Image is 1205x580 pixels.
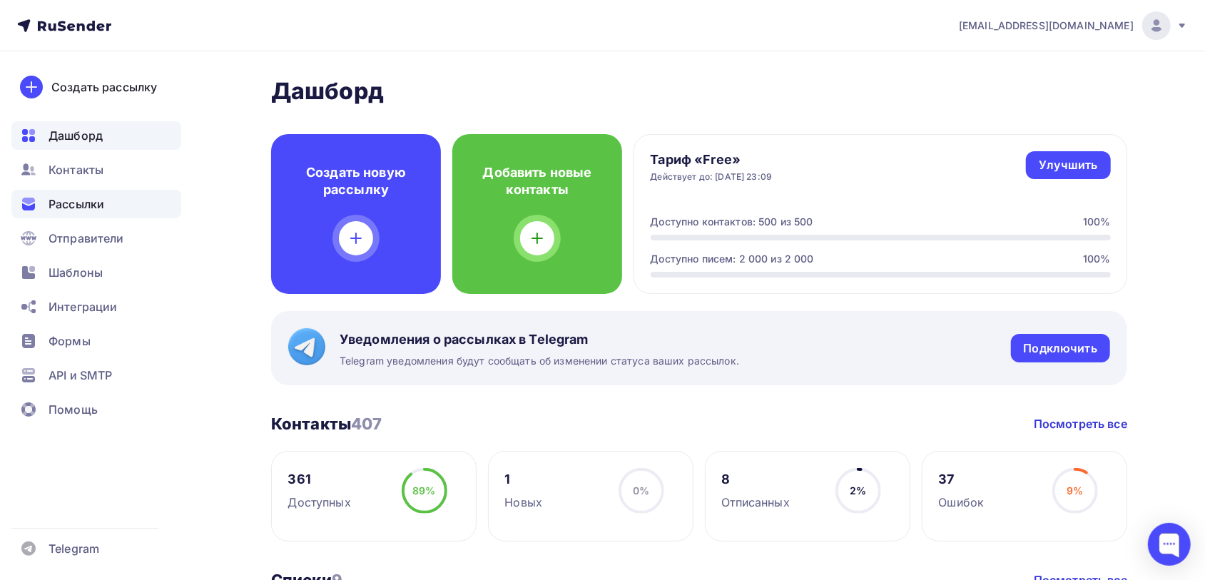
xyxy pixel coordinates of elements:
[271,77,1127,106] h2: Дашборд
[11,224,181,253] a: Отправители
[49,367,112,384] span: API и SMTP
[49,298,117,315] span: Интеграции
[288,471,351,488] div: 361
[271,414,382,434] h3: Контакты
[959,11,1188,40] a: [EMAIL_ADDRESS][DOMAIN_NAME]
[351,414,382,433] span: 407
[939,494,985,511] div: Ошибок
[49,264,103,281] span: Шаблоны
[49,332,91,350] span: Формы
[1083,215,1111,229] div: 100%
[49,127,103,144] span: Дашборд
[294,164,418,198] h4: Создать новую рассылку
[288,494,351,511] div: Доступных
[340,354,739,368] span: Telegram уведомления будут сообщать об изменении статуса ваших рассылок.
[1083,252,1111,266] div: 100%
[340,331,739,348] span: Уведомления о рассылках в Telegram
[11,327,181,355] a: Формы
[1024,340,1097,357] div: Подключить
[412,484,435,497] span: 89%
[850,484,866,497] span: 2%
[1026,151,1110,179] a: Улучшить
[651,171,773,183] div: Действует до: [DATE] 23:09
[959,19,1134,33] span: [EMAIL_ADDRESS][DOMAIN_NAME]
[49,161,103,178] span: Контакты
[651,252,814,266] div: Доступно писем: 2 000 из 2 000
[11,121,181,150] a: Дашборд
[505,471,543,488] div: 1
[475,164,599,198] h4: Добавить новые контакты
[11,156,181,184] a: Контакты
[49,540,99,557] span: Telegram
[49,195,104,213] span: Рассылки
[1039,157,1097,173] div: Улучшить
[633,484,649,497] span: 0%
[722,494,790,511] div: Отписанных
[11,258,181,287] a: Шаблоны
[49,401,98,418] span: Помощь
[51,78,157,96] div: Создать рассылку
[1067,484,1083,497] span: 9%
[651,151,773,168] h4: Тариф «Free»
[722,471,790,488] div: 8
[505,494,543,511] div: Новых
[49,230,124,247] span: Отправители
[11,190,181,218] a: Рассылки
[651,215,813,229] div: Доступно контактов: 500 из 500
[939,471,985,488] div: 37
[1034,415,1127,432] a: Посмотреть все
